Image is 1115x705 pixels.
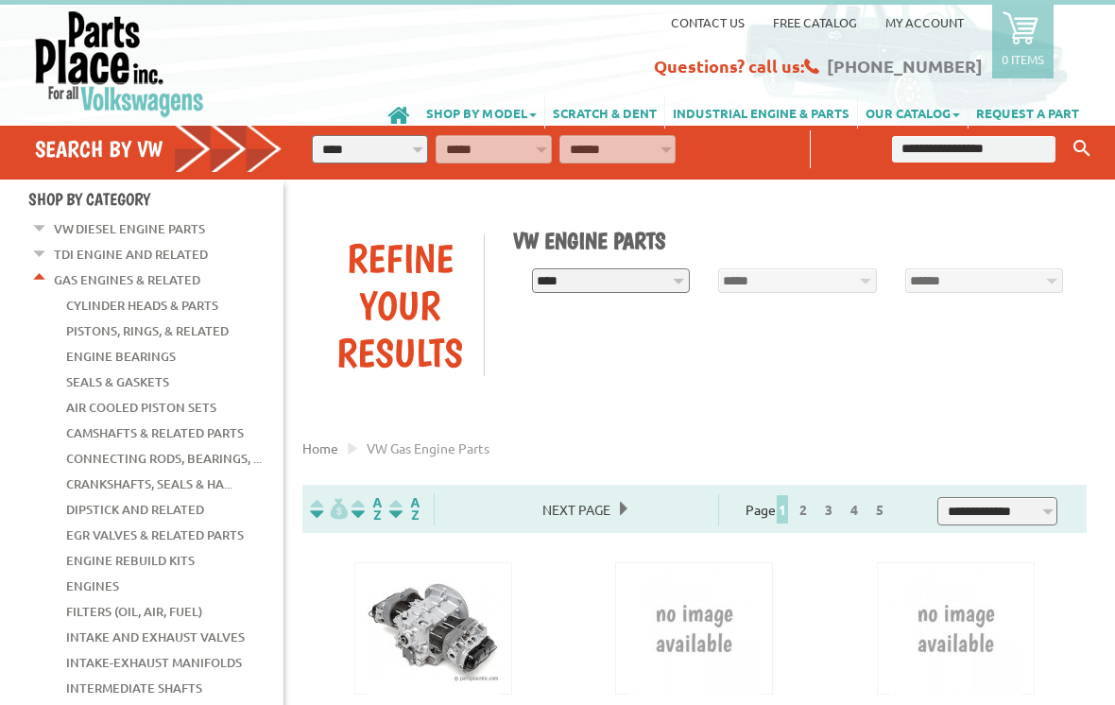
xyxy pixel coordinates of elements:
[718,494,917,526] div: Page
[66,396,216,421] a: Air Cooled Piston Sets
[310,499,348,521] img: filterpricelow.svg
[66,345,176,370] a: Engine Bearings
[66,626,245,650] a: Intake and Exhaust Valves
[54,243,208,267] a: TDI Engine and Related
[66,447,262,472] a: Connecting Rods, Bearings, ...
[885,15,964,31] a: My Account
[54,268,200,293] a: Gas Engines & Related
[992,6,1054,79] a: 0 items
[348,499,386,521] img: Sort by Headline
[846,502,863,519] a: 4
[28,190,283,210] h4: Shop By Category
[871,502,888,519] a: 5
[317,235,484,377] div: Refine Your Results
[820,502,837,519] a: 3
[969,96,1087,129] a: REQUEST A PART
[665,96,857,129] a: INDUSTRIAL ENGINE & PARTS
[545,96,664,129] a: SCRATCH & DENT
[66,651,242,676] a: Intake-Exhaust Manifolds
[386,499,423,521] img: Sort by Sales Rank
[54,217,205,242] a: VW Diesel Engine Parts
[777,496,788,524] span: 1
[66,421,244,446] a: Camshafts & Related Parts
[773,15,857,31] a: Free Catalog
[1002,52,1044,68] p: 0 items
[1068,134,1096,165] button: Keyword Search
[302,440,338,457] a: Home
[66,575,119,599] a: Engines
[35,136,283,163] h4: Search by VW
[66,294,218,318] a: Cylinder Heads & Parts
[66,600,202,625] a: Filters (Oil, Air, Fuel)
[66,677,202,701] a: Intermediate Shafts
[66,370,169,395] a: Seals & Gaskets
[419,96,544,129] a: SHOP BY MODEL
[513,228,1073,255] h1: VW Engine Parts
[66,549,195,574] a: Engine Rebuild Kits
[66,524,244,548] a: EGR Valves & Related Parts
[533,502,620,519] a: Next Page
[66,498,204,523] a: Dipstick and Related
[858,96,968,129] a: OUR CATALOG
[533,496,620,524] span: Next Page
[66,319,229,344] a: Pistons, Rings, & Related
[671,15,745,31] a: Contact us
[66,473,232,497] a: Crankshafts, Seals & Ha...
[367,440,489,457] span: VW gas engine parts
[33,10,206,119] img: Parts Place Inc!
[795,502,812,519] a: 2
